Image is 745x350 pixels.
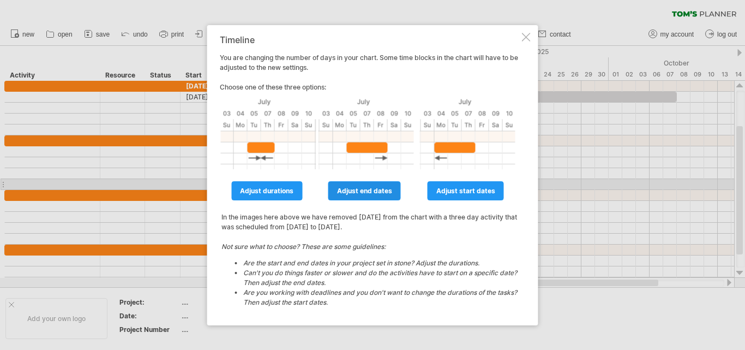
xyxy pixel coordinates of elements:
li: Are the start and end dates in your project set in stone? Adjust the durations. [243,258,518,268]
a: adjust end dates [328,181,401,200]
td: In the images here above we have removed [DATE] from the chart with a three day activity that was... [221,202,519,315]
span: adjust start dates [436,187,495,195]
span: adjust end dates [337,187,392,195]
i: Not sure what to choose? These are some guidelines: [221,242,518,307]
span: adjust durations [240,187,293,195]
div: Timeline [220,35,520,45]
a: adjust start dates [428,181,504,200]
a: adjust durations [231,181,302,200]
li: Can't you do things faster or slower and do the activities have to start on a specific date? Then... [243,268,518,288]
li: Are you working with deadlines and you don't want to change the durations of the tasks? Then adju... [243,288,518,307]
div: You are changing the number of days in your chart. Some time blocks in the chart will have to be ... [220,35,520,316]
